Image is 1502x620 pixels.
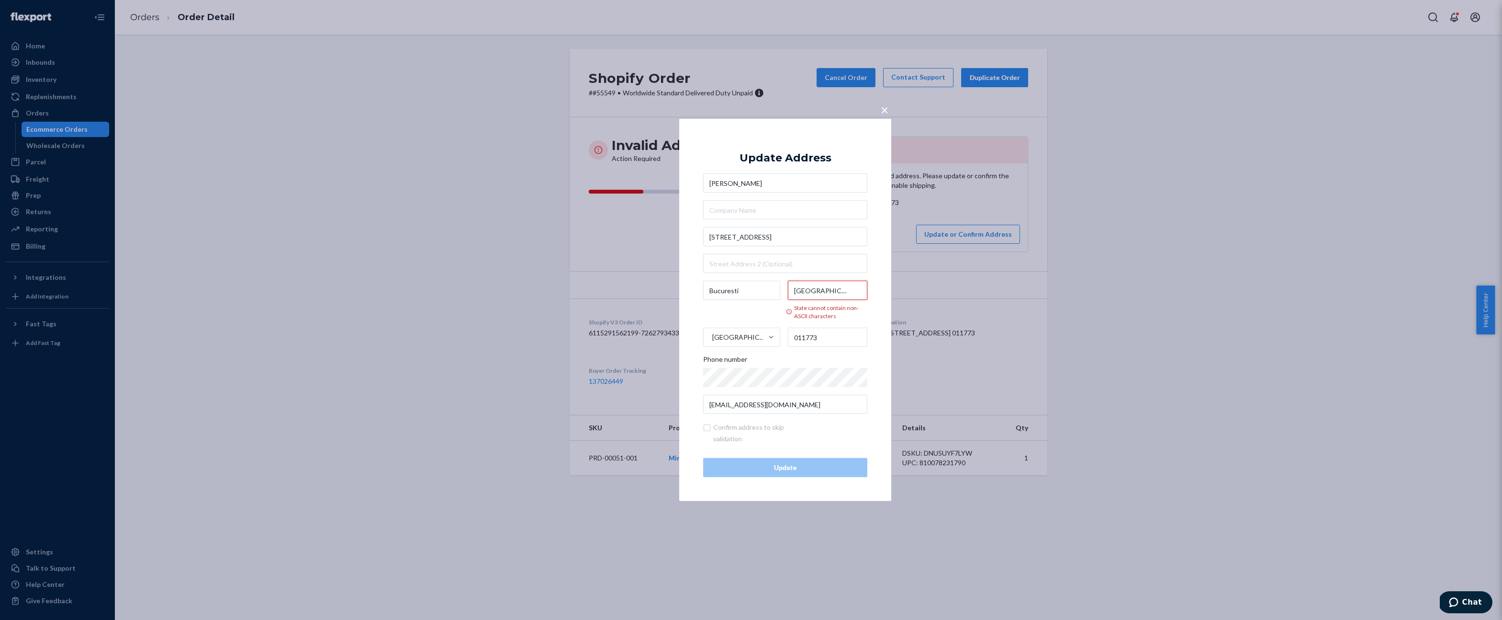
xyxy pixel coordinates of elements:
input: [GEOGRAPHIC_DATA] [711,328,712,347]
input: ZIP Code [788,328,868,347]
span: × [881,102,888,118]
input: Street Address 2 (Optional) [703,254,867,273]
button: Update [703,458,867,477]
div: State cannot contain non-ASCII characters [788,304,868,320]
div: Update Address [740,152,831,164]
div: Update [711,463,859,472]
input: Street Address [703,227,867,246]
div: [GEOGRAPHIC_DATA] [712,333,767,342]
input: State cannot contain non-ASCII characters [788,281,868,300]
iframe: Opens a widget where you can chat to one of our agents [1440,591,1492,615]
input: First & Last Name [703,173,867,193]
span: Phone number [703,355,747,368]
input: City [703,281,780,300]
input: Email (Only Required for International) [703,395,867,414]
input: Company Name [703,200,867,219]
